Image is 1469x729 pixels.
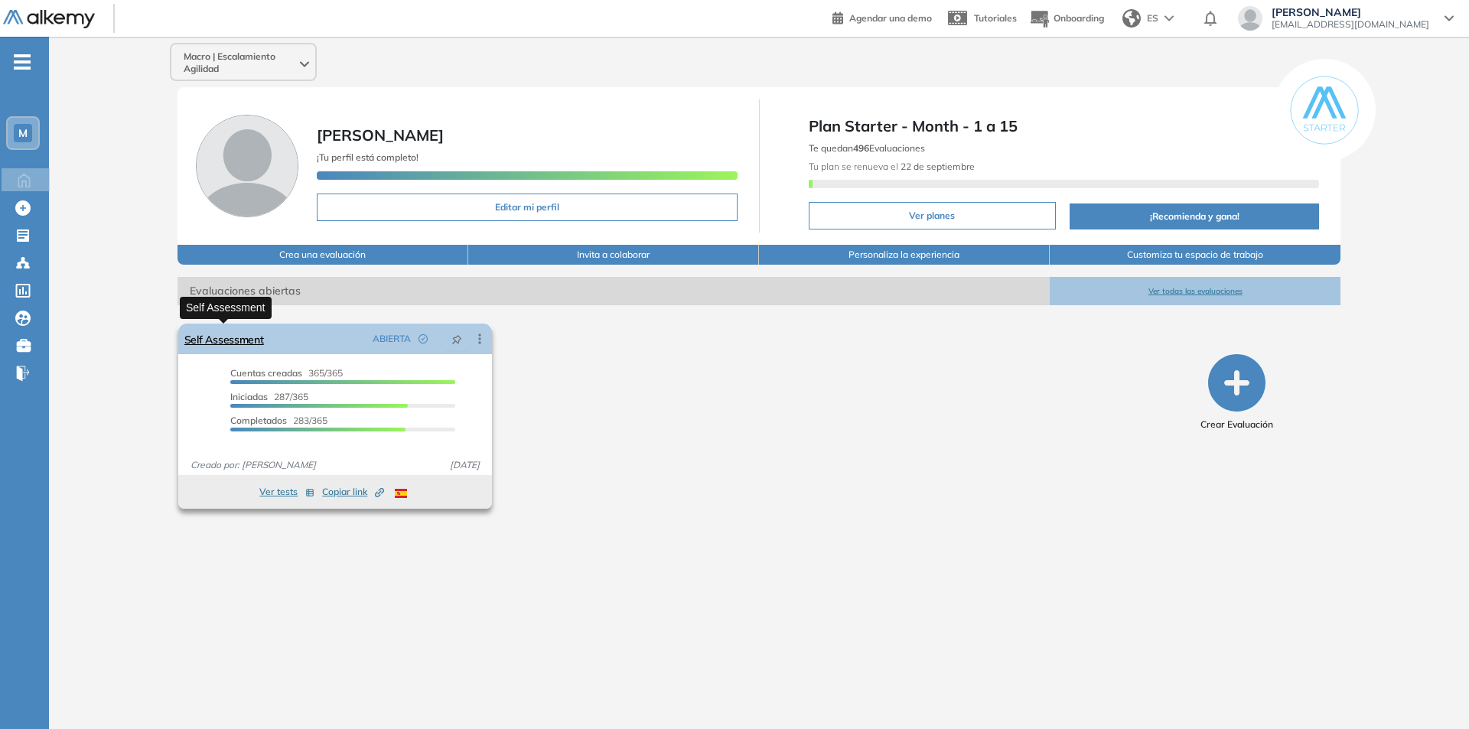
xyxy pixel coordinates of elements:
a: Self Assessment [184,324,264,354]
button: Crear Evaluación [1200,354,1273,431]
button: Ver tests [259,483,314,501]
span: pushpin [451,333,462,345]
span: Copiar link [322,485,384,499]
button: Ver planes [809,202,1056,229]
i: - [14,60,31,63]
button: Invita a colaborar [468,245,759,265]
div: Widget de chat [1194,552,1469,729]
span: M [18,127,28,139]
span: Te quedan Evaluaciones [809,142,925,154]
button: Personaliza la experiencia [759,245,1050,265]
button: ¡Recomienda y gana! [1070,203,1320,229]
button: Editar mi perfil [317,194,738,221]
span: 283/365 [230,415,327,426]
a: Agendar una demo [832,8,932,26]
img: world [1122,9,1141,28]
button: Onboarding [1029,2,1104,35]
button: Customiza tu espacio de trabajo [1050,245,1340,265]
img: Foto de perfil [196,115,298,217]
span: Creado por: [PERSON_NAME] [184,458,322,472]
button: Copiar link [322,483,384,501]
span: 365/365 [230,367,343,379]
b: 22 de septiembre [898,161,975,172]
span: Crear Evaluación [1200,418,1273,431]
span: [DATE] [444,458,486,472]
span: 287/365 [230,391,308,402]
b: 496 [853,142,869,154]
span: [EMAIL_ADDRESS][DOMAIN_NAME] [1272,18,1429,31]
span: Onboarding [1054,12,1104,24]
span: Evaluaciones abiertas [178,277,1050,305]
span: Tutoriales [974,12,1017,24]
button: Crea una evaluación [178,245,468,265]
span: Plan Starter - Month - 1 a 15 [809,115,1320,138]
span: check-circle [419,334,428,343]
span: Tu plan se renueva el [809,161,975,172]
span: Iniciadas [230,391,268,402]
span: Cuentas creadas [230,367,302,379]
div: Self Assessment [180,297,272,319]
span: ABIERTA [373,332,411,346]
span: [PERSON_NAME] [1272,6,1429,18]
span: Agendar una demo [849,12,932,24]
iframe: Chat Widget [1194,552,1469,729]
span: Macro | Escalamiento Agilidad [184,50,297,75]
span: ES [1147,11,1158,25]
span: ¡Tu perfil está completo! [317,151,419,163]
img: arrow [1164,15,1174,21]
span: [PERSON_NAME] [317,125,444,145]
img: ESP [395,489,407,498]
button: pushpin [440,327,474,351]
button: Ver todas las evaluaciones [1050,277,1340,305]
span: Completados [230,415,287,426]
img: Logo [3,10,95,29]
